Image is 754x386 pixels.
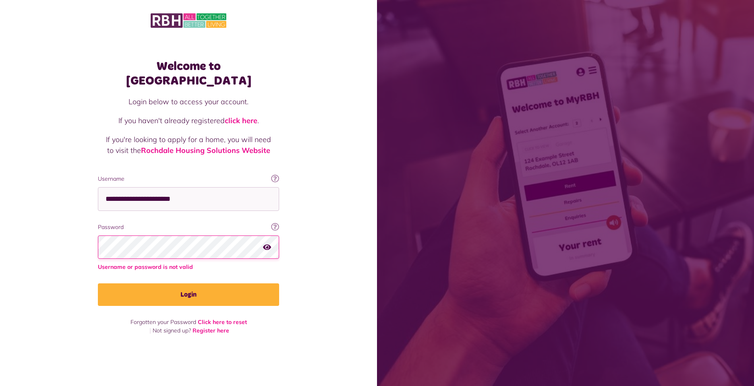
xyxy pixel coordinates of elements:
[98,223,279,231] label: Password
[193,327,229,334] a: Register here
[130,318,196,326] span: Forgotten your Password
[106,134,271,156] p: If you're looking to apply for a home, you will need to visit the
[98,175,279,183] label: Username
[98,283,279,306] button: Login
[151,12,226,29] img: MyRBH
[141,146,270,155] a: Rochdale Housing Solutions Website
[98,59,279,88] h1: Welcome to [GEOGRAPHIC_DATA]
[153,327,191,334] span: Not signed up?
[106,96,271,107] p: Login below to access your account.
[106,115,271,126] p: If you haven't already registered .
[98,263,279,271] span: Username or password is not valid
[198,318,247,326] a: Click here to reset
[225,116,257,125] a: click here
